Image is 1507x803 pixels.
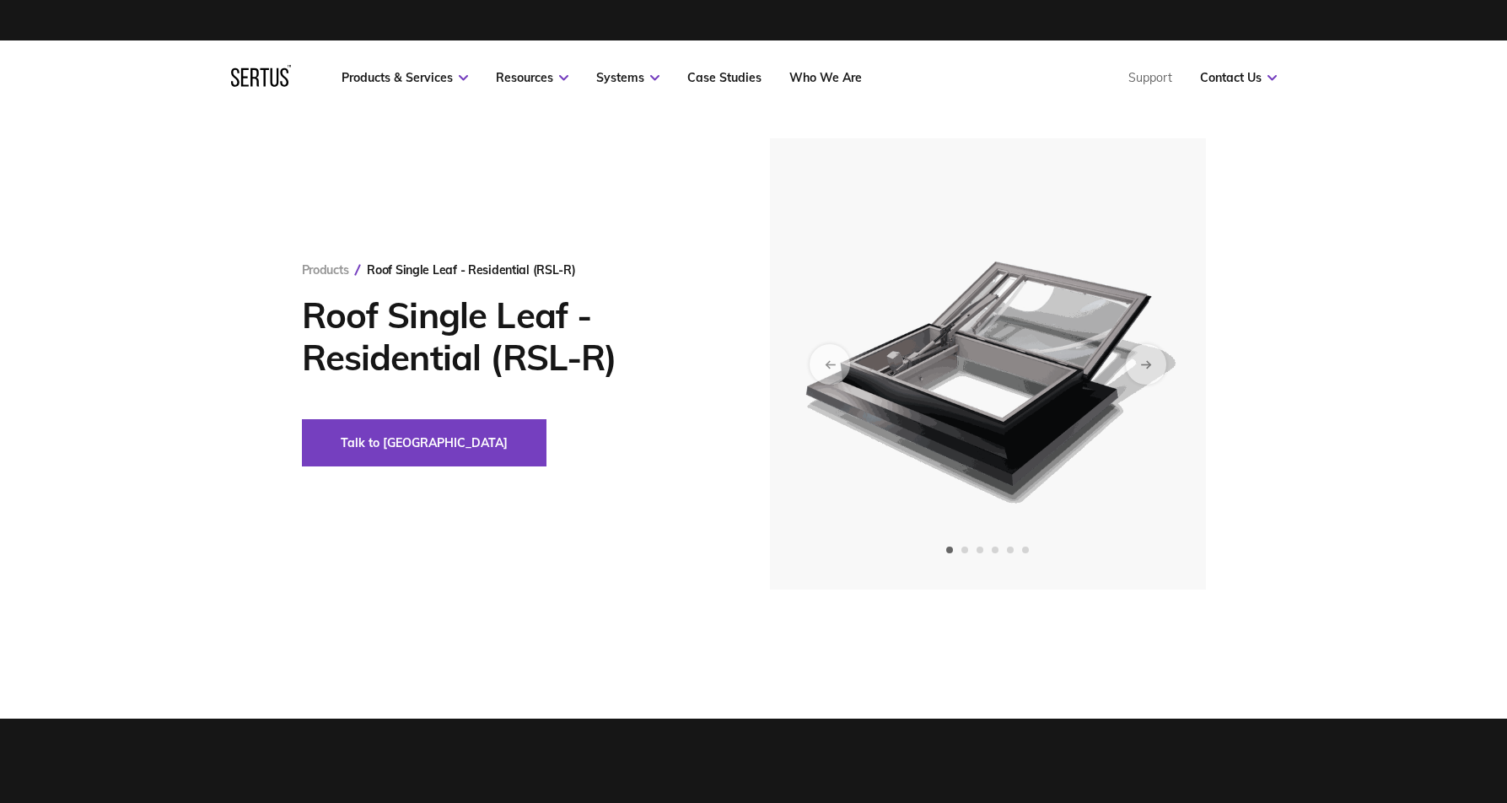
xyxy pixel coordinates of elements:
[302,419,546,466] button: Talk to [GEOGRAPHIC_DATA]
[596,70,659,85] a: Systems
[302,294,719,379] h1: Roof Single Leaf - Residential (RSL-R)
[1126,344,1166,385] div: Next slide
[302,262,349,278] a: Products
[1200,70,1277,85] a: Contact Us
[1022,547,1029,553] span: Go to slide 6
[961,547,968,553] span: Go to slide 2
[810,344,850,385] div: Previous slide
[992,547,998,553] span: Go to slide 4
[789,70,862,85] a: Who We Are
[1007,547,1014,553] span: Go to slide 5
[977,547,983,553] span: Go to slide 3
[1128,70,1172,85] a: Support
[496,70,568,85] a: Resources
[342,70,468,85] a: Products & Services
[687,70,762,85] a: Case Studies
